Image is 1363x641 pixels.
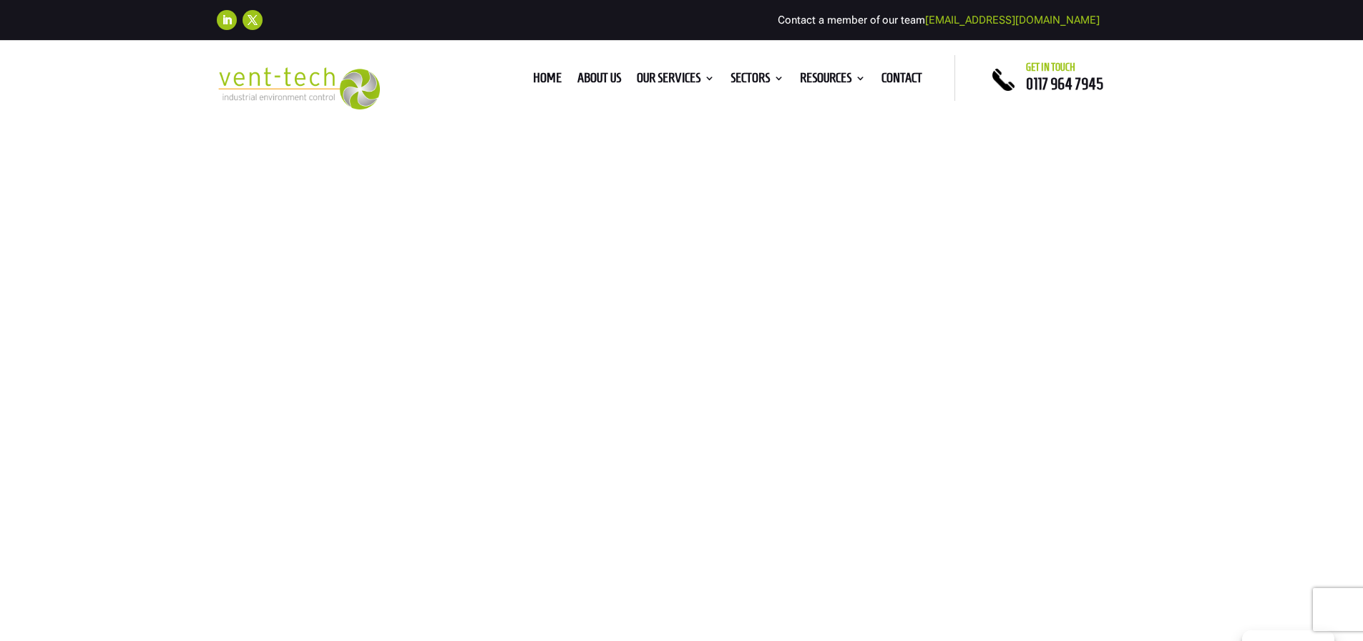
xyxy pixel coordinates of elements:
[881,73,922,89] a: Contact
[731,73,784,89] a: Sectors
[577,73,621,89] a: About us
[1026,62,1075,73] span: Get in touch
[778,14,1100,26] span: Contact a member of our team
[217,67,381,109] img: 2023-09-27T08_35_16.549ZVENT-TECH---Clear-background
[243,10,263,30] a: Follow on X
[800,73,866,89] a: Resources
[1026,75,1103,92] a: 0117 964 7945
[925,14,1100,26] a: [EMAIL_ADDRESS][DOMAIN_NAME]
[637,73,715,89] a: Our Services
[533,73,562,89] a: Home
[217,10,237,30] a: Follow on LinkedIn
